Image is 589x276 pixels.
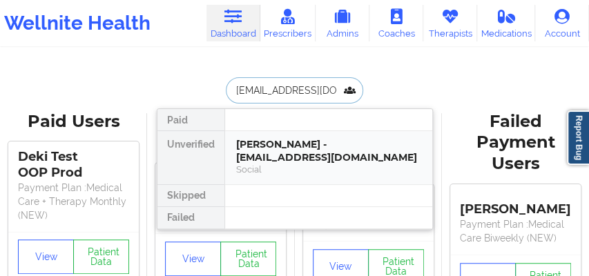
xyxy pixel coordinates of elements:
[460,217,571,245] p: Payment Plan : Medical Care Biweekly (NEW)
[18,149,129,181] div: Deki Test OOP Prod
[220,241,276,276] button: Patient Data
[10,111,137,132] div: Paid Users
[535,5,589,41] a: Account
[157,109,224,131] div: Paid
[567,110,589,165] a: Report Bug
[157,207,224,229] div: Failed
[157,185,224,207] div: Skipped
[452,111,579,175] div: Failed Payment Users
[369,5,423,41] a: Coaches
[165,241,221,276] button: View
[236,138,421,164] div: [PERSON_NAME] - [EMAIL_ADDRESS][DOMAIN_NAME]
[316,5,369,41] a: Admins
[206,5,260,41] a: Dashboard
[236,164,421,175] div: Social
[157,131,224,185] div: Unverified
[460,191,571,217] div: [PERSON_NAME]
[423,5,477,41] a: Therapists
[18,181,129,222] p: Payment Plan : Medical Care + Therapy Monthly (NEW)
[260,5,316,41] a: Prescribers
[18,239,74,274] button: View
[477,5,535,41] a: Medications
[73,239,129,274] button: Patient Data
